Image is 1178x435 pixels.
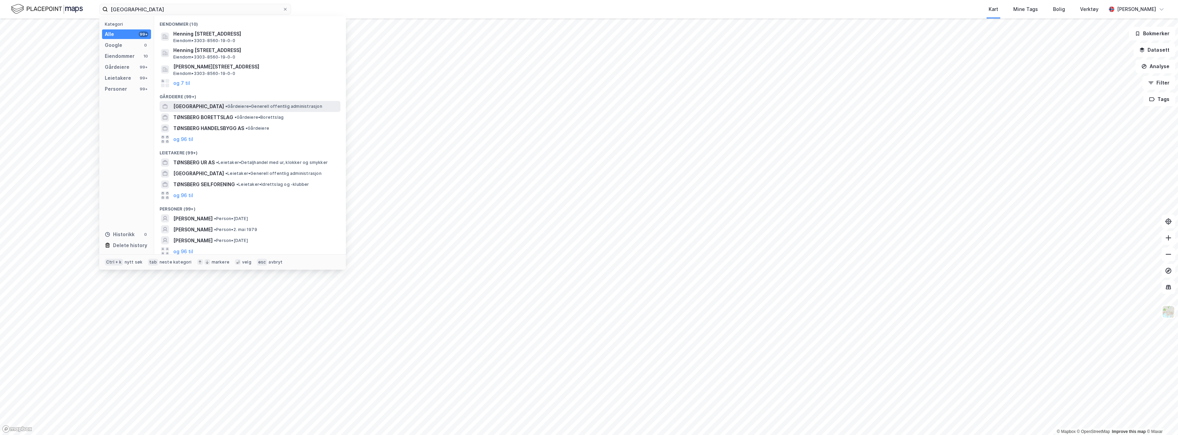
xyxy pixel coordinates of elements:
div: Historikk [105,230,135,239]
button: Bokmerker [1129,27,1175,40]
a: Mapbox [1057,429,1076,434]
a: Mapbox homepage [2,425,32,433]
span: [GEOGRAPHIC_DATA] [173,102,224,111]
span: Eiendom • 3303-8560-19-0-0 [173,54,235,60]
span: • [235,115,237,120]
span: • [216,160,218,165]
span: TØNSBERG BORETTSLAG [173,113,233,121]
span: Gårdeiere [246,126,269,131]
button: og 96 til [173,135,193,143]
div: Alle [105,30,114,38]
div: Kategori [105,22,151,27]
button: Tags [1143,92,1175,106]
span: Gårdeiere • Generell offentlig administrasjon [225,104,322,109]
div: Gårdeiere [105,63,129,71]
div: tab [148,259,158,266]
div: Leietakere (99+) [154,145,346,157]
div: velg [242,259,251,265]
span: • [214,216,216,221]
img: logo.f888ab2527a4732fd821a326f86c7f29.svg [11,3,83,15]
div: 0 [143,232,148,237]
div: 99+ [139,86,148,92]
span: [GEOGRAPHIC_DATA] [173,169,224,178]
span: Henning [STREET_ADDRESS] [173,30,338,38]
span: Eiendom • 3303-8560-19-0-0 [173,71,235,76]
button: og 7 til [173,79,190,87]
span: Leietaker • Generell offentlig administrasjon [225,171,322,176]
span: [PERSON_NAME] [173,226,213,234]
img: Z [1162,305,1175,318]
span: • [225,171,227,176]
div: Eiendommer [105,52,135,60]
div: Gårdeiere (99+) [154,89,346,101]
span: TØNSBERG HANDELSBYGG AS [173,124,244,132]
span: TØNSBERG SEILFORENING [173,180,235,189]
span: • [225,104,227,109]
div: neste kategori [160,259,192,265]
button: og 96 til [173,247,193,255]
div: Kart [989,5,998,13]
div: 0 [143,42,148,48]
div: Leietakere [105,74,131,82]
button: Analyse [1136,60,1175,73]
span: Gårdeiere • Borettslag [235,115,284,120]
div: Ctrl + k [105,259,123,266]
div: Delete history [113,241,147,250]
div: 99+ [139,64,148,70]
button: Filter [1142,76,1175,90]
a: Improve this map [1112,429,1146,434]
span: • [214,238,216,243]
div: avbryt [268,259,283,265]
span: Person • [DATE] [214,238,248,243]
div: 99+ [139,75,148,81]
div: Personer (99+) [154,201,346,213]
a: OpenStreetMap [1077,429,1110,434]
span: [PERSON_NAME] [173,236,213,245]
div: Mine Tags [1013,5,1038,13]
div: [PERSON_NAME] [1117,5,1156,13]
span: Leietaker • Detaljhandel med ur, klokker og smykker [216,160,328,165]
div: markere [212,259,229,265]
span: Leietaker • Idrettslag og -klubber [236,182,309,187]
span: Henning [STREET_ADDRESS] [173,46,338,54]
div: esc [257,259,267,266]
div: 10 [143,53,148,59]
span: Eiendom • 3303-8560-19-0-0 [173,38,235,43]
span: Person • [DATE] [214,216,248,221]
div: Google [105,41,122,49]
div: Bolig [1053,5,1065,13]
span: • [214,227,216,232]
span: • [236,182,238,187]
span: • [246,126,248,131]
iframe: Chat Widget [1144,402,1178,435]
span: Person • 2. mai 1979 [214,227,257,232]
div: nytt søk [125,259,143,265]
button: Datasett [1133,43,1175,57]
span: [PERSON_NAME] [173,215,213,223]
span: [PERSON_NAME][STREET_ADDRESS] [173,63,338,71]
div: 99+ [139,31,148,37]
span: TØNSBERG UR AS [173,158,215,167]
div: Eiendommer (10) [154,16,346,28]
button: og 96 til [173,191,193,200]
div: Verktøy [1080,5,1099,13]
input: Søk på adresse, matrikkel, gårdeiere, leietakere eller personer [108,4,283,14]
div: Personer [105,85,127,93]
